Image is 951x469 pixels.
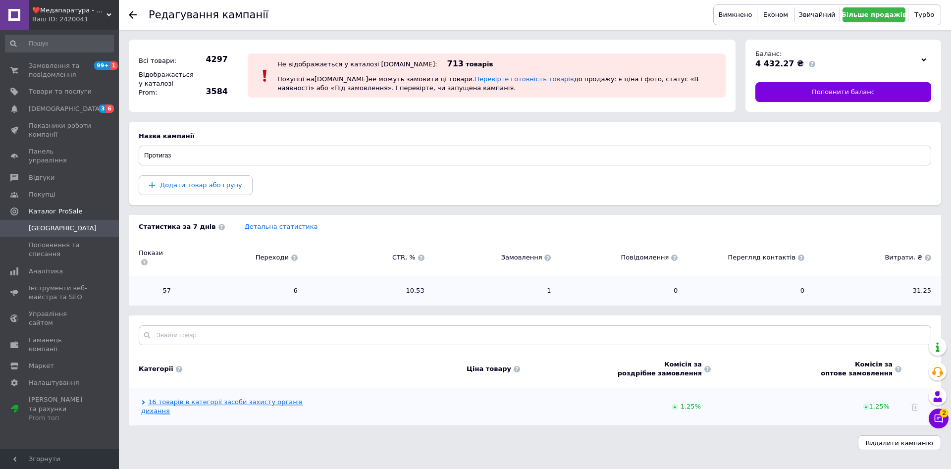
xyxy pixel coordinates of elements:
span: Переходи [181,253,298,262]
span: CTR, % [308,253,424,262]
span: 0 [561,286,678,295]
span: 1 [434,286,551,295]
span: 3 [99,104,106,113]
img: arrow [672,404,678,410]
span: Комісія за оптове замовлення [821,360,893,378]
span: 1 [110,61,118,70]
button: Економ [760,7,792,22]
span: 10.53 [308,286,424,295]
span: Панель управління [29,147,92,165]
span: Додати товар або групу [160,181,242,189]
span: [DEMOGRAPHIC_DATA] [29,104,102,113]
span: Товари та послуги [29,87,92,96]
span: Замовлення та повідомлення [29,61,92,79]
input: Знайти товар [139,325,931,345]
a: 16 товарів в категорії засоби захисту органів дихання [141,398,303,415]
span: Аналітика [29,267,63,276]
span: Витрати, ₴ [814,253,931,262]
button: Звичайний [797,7,838,22]
span: 0 [687,286,804,295]
div: Повернутися назад [129,11,137,19]
button: Більше продажів [843,7,905,22]
span: Інструменти веб-майстра та SEO [29,284,92,302]
span: Налаштування [29,378,79,387]
span: Турбо [914,11,934,18]
span: Комісія за роздрібне замовлення [618,360,702,378]
button: Додати товар або групу [139,175,253,195]
span: Видалити кампанію [866,439,933,447]
span: Управління сайтом [29,310,92,327]
span: товарів [466,60,493,68]
img: arrow [863,404,869,410]
a: Перевірте готовність товарів [475,75,574,83]
span: Поповнення та списання [29,241,92,259]
div: Не відображається у каталозі [DOMAIN_NAME]: [277,60,437,68]
span: 4 432.27 ₴ [755,59,804,68]
span: Покупці на [DOMAIN_NAME] не можуть замовити ці товари. до продажу: є ціна і фото, статус «В наявн... [277,75,698,92]
span: Маркет [29,362,54,370]
span: 713 [447,59,464,68]
span: Звичайний [799,11,836,18]
span: Статистика за 7 днів [139,222,225,231]
span: Покупці [29,190,55,199]
span: 4297 [193,54,228,65]
span: ❤️Медапаратура - Медтехніка Низьких Цін ✅ [32,6,106,15]
span: Відгуки [29,173,54,182]
button: Вимкнено [716,7,754,22]
img: :exclamation: [258,68,272,83]
span: 6 [106,104,114,113]
span: [PERSON_NAME] та рахунки [29,395,92,422]
span: Замовлення [434,253,551,262]
a: Поповнити баланс [755,82,931,102]
span: Повідомлення [561,253,678,262]
span: 3584 [193,86,228,97]
span: 57 [139,286,171,295]
span: Баланс: [755,50,782,57]
span: Вимкнено [719,11,752,18]
div: Всі товари: [136,54,191,68]
span: Поповнити баланс [812,88,875,97]
span: Перегляд контактів [687,253,804,262]
span: 6 [181,286,298,295]
div: Відображається у каталозі Prom: [136,68,191,100]
button: Турбо [911,7,938,22]
span: Більше продажів [842,11,906,18]
span: 1.25% [681,403,701,410]
span: Ціна товару [467,365,511,373]
span: 2 [940,407,949,416]
span: Назва кампанії [139,132,195,140]
span: 1.25% [863,403,892,410]
span: 99+ [94,61,110,70]
button: Чат з покупцем2 [929,409,949,428]
div: Prom топ [29,414,92,422]
input: Пошук [5,35,114,52]
span: [GEOGRAPHIC_DATA] [29,224,97,233]
span: Економ [763,11,788,18]
a: Детальна статистика [245,223,318,230]
span: Каталог ProSale [29,207,82,216]
span: Покази [139,249,171,266]
div: Редагування кампанії [149,10,268,20]
span: 31.25 [814,286,931,295]
span: Категорії [139,365,173,373]
button: Видалити кампанію [858,435,941,450]
span: Показники роботи компанії [29,121,92,139]
span: Гаманець компанії [29,336,92,354]
div: Ваш ID: 2420041 [32,15,119,24]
